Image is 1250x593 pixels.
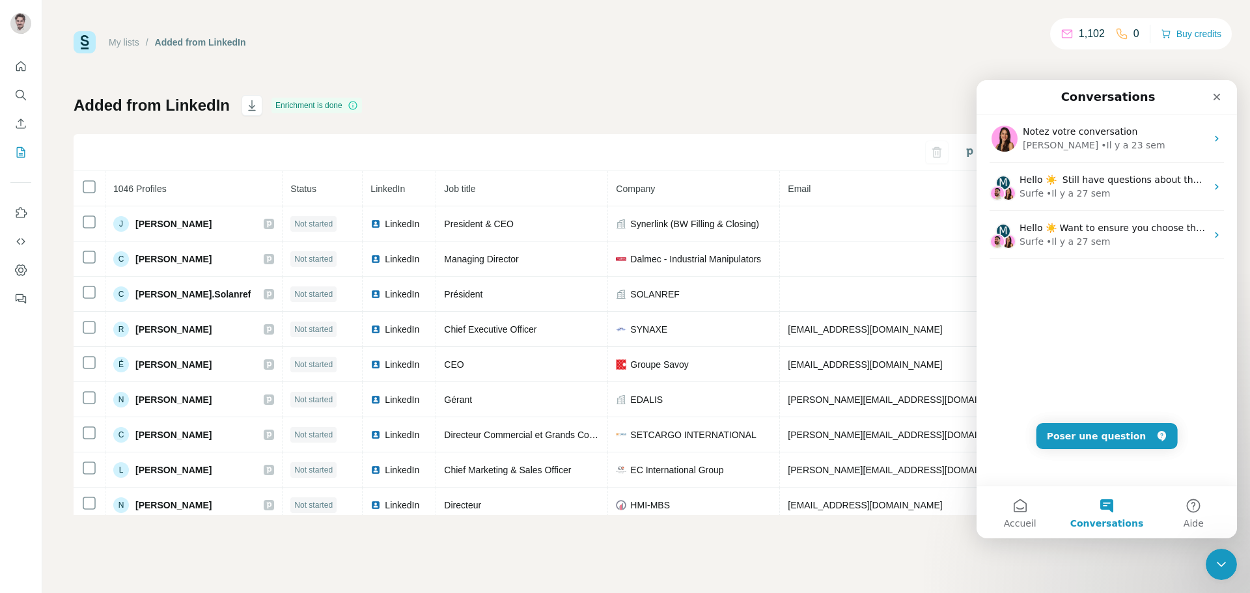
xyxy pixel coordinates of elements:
[788,394,1017,405] span: [PERSON_NAME][EMAIL_ADDRESS][DOMAIN_NAME]
[616,359,626,370] img: company-logo
[385,288,419,301] span: LinkedIn
[788,465,1017,475] span: [PERSON_NAME][EMAIL_ADDRESS][DOMAIN_NAME]
[135,217,212,230] span: [PERSON_NAME]
[630,393,663,406] span: EDALIS
[207,439,227,448] span: Aide
[10,141,31,164] button: My lists
[630,288,679,301] span: SOLANREF
[385,253,419,266] span: LinkedIn
[290,184,316,194] span: Status
[294,253,333,265] span: Not started
[113,497,129,513] div: N
[444,430,614,440] span: Directeur Commercial et Grands Comptes
[630,463,723,476] span: EC International Group
[370,324,381,335] img: LinkedIn logo
[294,464,333,476] span: Not started
[135,253,212,266] span: [PERSON_NAME]
[113,184,167,194] span: 1046 Profiles
[630,253,761,266] span: Dalmec - Industrial Manipulators
[10,287,31,310] button: Feedback
[444,500,481,510] span: Directeur
[13,154,29,169] img: Christian avatar
[135,323,212,336] span: [PERSON_NAME]
[616,324,626,335] img: company-logo
[60,343,201,369] button: Poser une question
[370,254,381,264] img: LinkedIn logo
[10,112,31,135] button: Enrich CSV
[444,254,518,264] span: Managing Director
[10,13,31,34] img: Avatar
[385,463,419,476] span: LinkedIn
[155,36,246,49] div: Added from LinkedIn
[616,254,626,264] img: company-logo
[370,219,381,229] img: LinkedIn logo
[616,184,655,194] span: Company
[271,98,362,113] div: Enrichment is done
[10,258,31,282] button: Dashboard
[19,143,35,159] div: M
[370,359,381,370] img: LinkedIn logo
[94,439,167,448] span: Conversations
[294,359,333,370] span: Not started
[113,322,129,337] div: R
[1161,25,1221,43] button: Buy credits
[74,31,96,53] img: Surfe Logo
[630,358,689,371] span: Groupe Savoy
[113,392,129,407] div: N
[385,358,419,371] span: LinkedIn
[113,251,129,267] div: C
[385,393,419,406] span: LinkedIn
[70,107,133,120] div: • Il y a 27 sem
[385,323,419,336] span: LinkedIn
[113,286,129,302] div: C
[444,394,472,405] span: Gérant
[370,289,381,299] img: LinkedIn logo
[174,406,260,458] button: Aide
[788,359,942,370] span: [EMAIL_ADDRESS][DOMAIN_NAME]
[74,95,230,116] h1: Added from LinkedIn
[294,288,333,300] span: Not started
[630,499,670,512] span: HMI-MBS
[113,357,129,372] div: É
[630,323,667,336] span: SYNAXE
[616,500,626,510] img: company-logo
[43,94,686,105] span: Hello ☀️ ​ Still have questions about the Surfe plans and pricing shown? ​ Visit our Help Center,...
[294,429,333,441] span: Not started
[135,393,212,406] span: [PERSON_NAME]
[385,428,419,441] span: LinkedIn
[977,80,1237,538] iframe: Intercom live chat
[630,217,759,230] span: Synerlink (BW Filling & Closing)
[43,143,674,153] span: Hello ☀️ Want to ensure you choose the most suitable Surfe plan for you and your team? Check our ...
[616,430,626,440] img: company-logo
[444,184,475,194] span: Job title
[370,465,381,475] img: LinkedIn logo
[1079,26,1105,42] p: 1,102
[87,406,173,458] button: Conversations
[788,500,942,510] span: [EMAIL_ADDRESS][DOMAIN_NAME]
[370,430,381,440] img: LinkedIn logo
[788,430,1017,440] span: [PERSON_NAME][EMAIL_ADDRESS][DOMAIN_NAME]
[294,499,333,511] span: Not started
[444,324,536,335] span: Chief Executive Officer
[135,499,212,512] span: [PERSON_NAME]
[444,359,464,370] span: CEO
[788,324,942,335] span: [EMAIL_ADDRESS][DOMAIN_NAME]
[370,394,381,405] img: LinkedIn logo
[10,230,31,253] button: Use Surfe API
[135,358,212,371] span: [PERSON_NAME]
[788,184,811,194] span: Email
[43,107,67,120] div: Surfe
[24,154,40,169] img: Aurélie avatar
[294,394,333,406] span: Not started
[955,143,1085,162] button: Sync all to Pipedrive (1046)
[10,83,31,107] button: Search
[10,201,31,225] button: Use Surfe on LinkedIn
[113,216,129,232] div: J
[135,428,212,441] span: [PERSON_NAME]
